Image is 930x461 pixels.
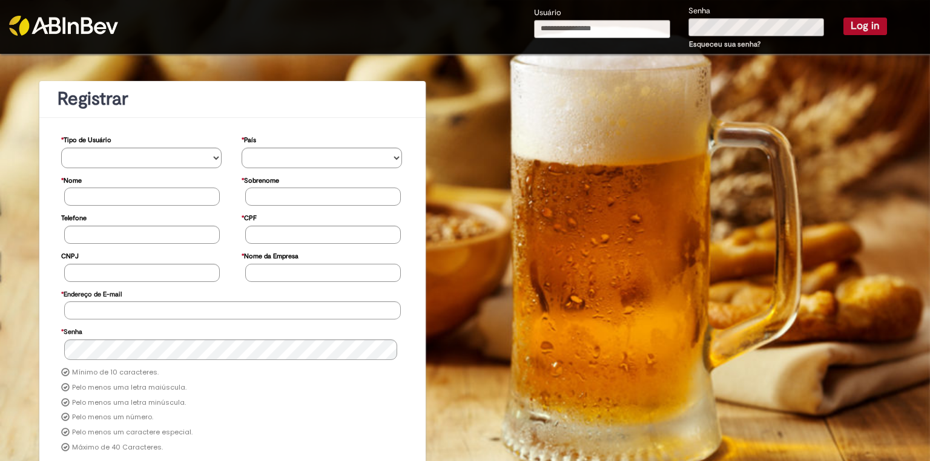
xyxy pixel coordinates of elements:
[72,428,193,437] label: Pelo menos um caractere especial.
[242,246,298,264] label: Nome da Empresa
[61,171,82,188] label: Nome
[58,89,407,109] h1: Registrar
[61,208,87,226] label: Telefone
[61,284,122,302] label: Endereço de E-mail
[688,5,710,17] label: Senha
[72,368,159,378] label: Mínimo de 10 caracteres.
[72,413,153,422] label: Pelo menos um número.
[689,39,760,49] a: Esqueceu sua senha?
[242,130,256,148] label: País
[72,398,186,408] label: Pelo menos uma letra minúscula.
[242,208,257,226] label: CPF
[72,443,163,453] label: Máximo de 40 Caracteres.
[61,246,79,264] label: CNPJ
[534,7,561,19] label: Usuário
[9,16,118,36] img: ABInbev-white.png
[242,171,279,188] label: Sobrenome
[61,130,111,148] label: Tipo de Usuário
[843,18,887,34] button: Log in
[61,322,82,339] label: Senha
[72,383,186,393] label: Pelo menos uma letra maiúscula.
